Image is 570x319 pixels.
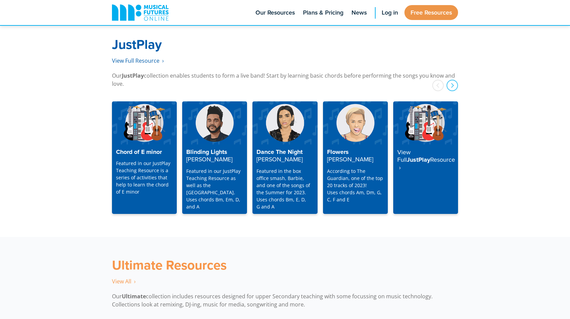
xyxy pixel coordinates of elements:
p: According to The Guardian, one of the top 20 tracks of 2023! Uses chords Am, Dm, G, C, F and E [327,167,384,203]
p: Featured in our JustPlay Teaching Resource is a series of activities that help to learn the chord... [116,160,173,195]
a: Chord of E minor Featured in our JustPlay Teaching Resource is a series of activities that help t... [112,101,177,214]
span: View Full Resource‎‏‏‎ ‎ › [112,57,164,64]
a: View All ‎ › [112,278,136,285]
strong: [PERSON_NAME] [256,155,303,163]
strong: [PERSON_NAME] [186,155,232,163]
strong: [PERSON_NAME] [327,155,373,163]
a: Dance The Night[PERSON_NAME] Featured in the box office smash, Barbie, and one of the songs of th... [252,101,317,214]
div: next [446,80,458,91]
h4: Dance The Night [256,148,313,163]
a: Free Resources [404,5,458,20]
strong: Resource ‎ › [397,155,455,172]
a: View FullJustPlayResource ‎ › [393,101,458,214]
span: Log in [382,8,398,17]
span: View All ‎ › [112,278,136,285]
h4: Blinding Lights [186,148,243,163]
h4: JustPlay [397,148,454,172]
strong: Ultimate [122,293,146,300]
strong: Ultimate Resources [112,256,227,274]
p: Featured in our JustPlay Teaching Resource as well as the [GEOGRAPHIC_DATA]. Uses chords Bm, Em, ... [186,167,243,210]
p: Our collection enables students to form a live band! Start by learning basic chords before perfor... [112,72,458,88]
strong: View Full [397,148,411,164]
strong: JustPlay [112,35,162,54]
a: Flowers[PERSON_NAME] According to The Guardian, one of the top 20 tracks of 2023!Uses chords Am, ... [323,101,388,214]
a: View Full Resource‎‏‏‎ ‎ › [112,57,164,65]
span: Our Resources [255,8,295,17]
span: News [351,8,367,17]
strong: JustPlay [122,72,144,79]
span: Plans & Pricing [303,8,343,17]
a: Blinding Lights[PERSON_NAME] Featured in our JustPlay Teaching Resource as well as the [GEOGRAPHI... [182,101,247,214]
div: prev [432,80,444,91]
h4: Chord of E minor [116,148,173,156]
p: Featured in the box office smash, Barbie, and one of the songs of the Summer for 2023. Uses chord... [256,167,313,210]
h4: Flowers [327,148,384,163]
p: Our collection includes resources designed for upper Secondary teaching with some focussing on mu... [112,292,458,308]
